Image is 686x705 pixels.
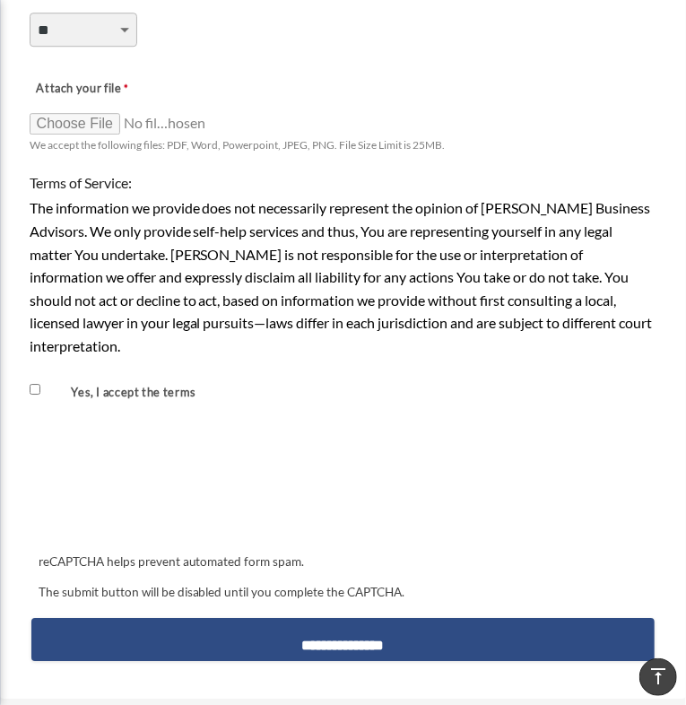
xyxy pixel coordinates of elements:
[30,196,657,357] div: The information we provide does not necessarily represent the opinion of [PERSON_NAME] Business A...
[33,446,306,516] iframe: reCAPTCHA
[44,384,204,401] label: Yes, I accept the terms
[31,552,656,573] div: reCAPTCHA helps prevent automated form spam.
[30,173,657,193] h4: Terms of Service:
[30,138,446,152] span: We accept the following files: PDF, Word, Powerpoint, JPEG, PNG. File Size Limit is 25MB.
[30,77,209,102] label: Attach your file
[31,582,656,604] div: The submit button will be disabled until you complete the CAPTCHA.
